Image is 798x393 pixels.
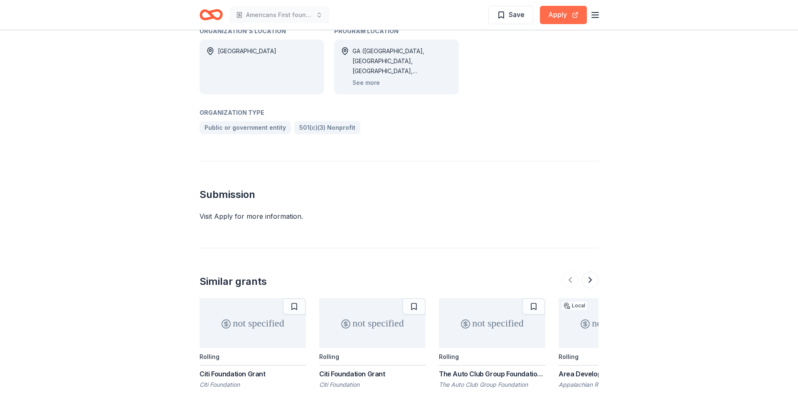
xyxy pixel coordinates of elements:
[199,5,223,25] a: Home
[562,302,587,310] div: Local
[199,298,306,348] div: not specified
[199,275,267,288] div: Similar grants
[559,298,665,348] div: not specified
[299,123,355,133] span: 501(c)(3) Nonprofit
[199,108,459,118] div: Organization Type
[319,369,426,379] div: Citi Foundation Grant
[439,353,459,360] div: Rolling
[199,369,306,379] div: Citi Foundation Grant
[294,121,360,134] a: 501(c)(3) Nonprofit
[352,78,380,88] button: See more
[199,211,598,221] div: Visit Apply for more information.
[488,6,533,24] button: Save
[439,381,545,389] div: The Auto Club Group Foundation
[439,369,545,379] div: The Auto Club Group Foundation Grant
[559,353,579,360] div: Rolling
[229,7,329,23] button: Americans First foundation Inc.
[319,381,426,389] div: Citi Foundation
[204,123,286,133] span: Public or government entity
[319,298,426,348] div: not specified
[246,10,313,20] span: Americans First foundation Inc.
[199,353,219,360] div: Rolling
[352,46,452,76] div: GA ([GEOGRAPHIC_DATA], [GEOGRAPHIC_DATA], [GEOGRAPHIC_DATA], [GEOGRAPHIC_DATA], [GEOGRAPHIC_DATA]...
[199,381,306,389] div: Citi Foundation
[559,381,665,389] div: Appalachian Regional Commission
[199,188,598,201] h2: Submission
[199,26,324,36] div: Organization's Location
[334,26,459,36] div: Program Location
[559,369,665,379] div: Area Development Grant Program
[540,6,587,24] button: Apply
[218,46,276,88] div: [GEOGRAPHIC_DATA]
[199,121,291,134] a: Public or government entity
[439,298,545,348] div: not specified
[319,353,339,360] div: Rolling
[509,9,525,20] span: Save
